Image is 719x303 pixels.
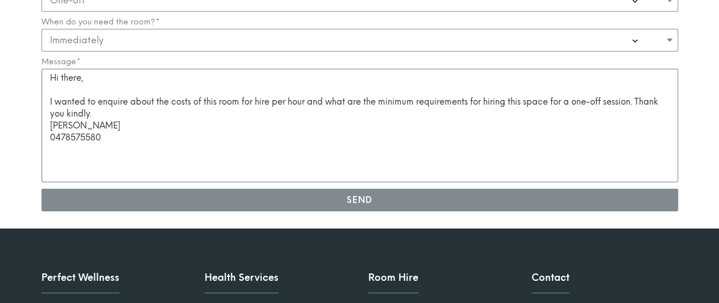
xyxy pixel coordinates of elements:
h3: Contact [531,272,570,293]
h3: Perfect Wellness [41,272,119,293]
label: Message [41,57,81,67]
h3: Room Hire [368,272,418,293]
span: Send [347,196,372,205]
h3: Health Services [205,272,279,293]
label: When do you need the room? [41,18,160,27]
button: Send [41,189,678,211]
